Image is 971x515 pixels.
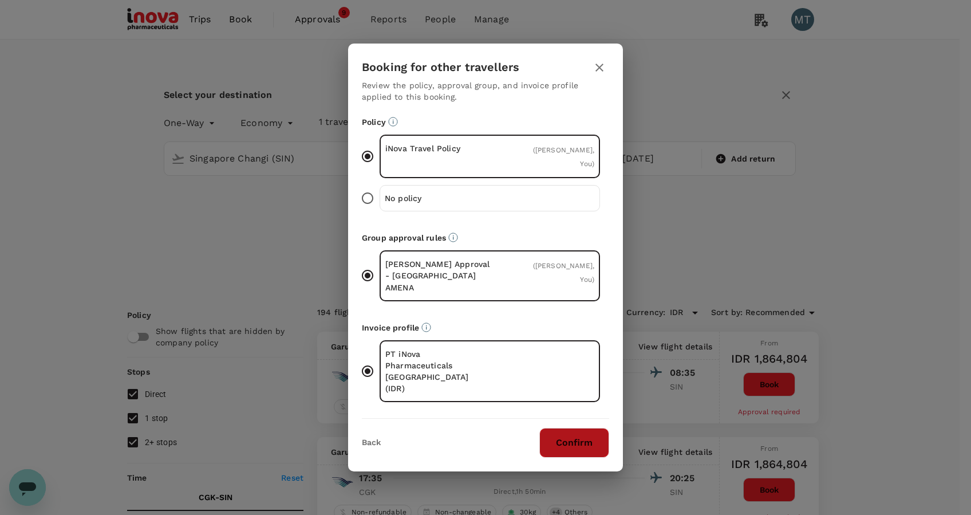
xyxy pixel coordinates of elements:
button: Confirm [539,428,609,458]
p: PT iNova Pharmaceuticals [GEOGRAPHIC_DATA] (IDR) [385,348,490,394]
svg: Default approvers or custom approval rules (if available) are based on the user group. [448,233,458,242]
p: [PERSON_NAME] Approval - [GEOGRAPHIC_DATA] AMENA [385,258,490,293]
p: Review the policy, approval group, and invoice profile applied to this booking. [362,80,609,103]
p: No policy [385,192,490,204]
span: ( [PERSON_NAME], You ) [533,262,594,284]
button: Back [362,438,381,447]
p: Group approval rules [362,232,609,243]
p: iNova Travel Policy [385,143,490,154]
span: ( [PERSON_NAME], You ) [533,146,594,168]
p: Invoice profile [362,322,609,333]
svg: The payment currency and company information are based on the selected invoice profile. [421,323,431,332]
svg: Booking restrictions are based on the selected travel policy. [388,117,398,127]
h3: Booking for other travellers [362,61,519,74]
p: Policy [362,116,609,128]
